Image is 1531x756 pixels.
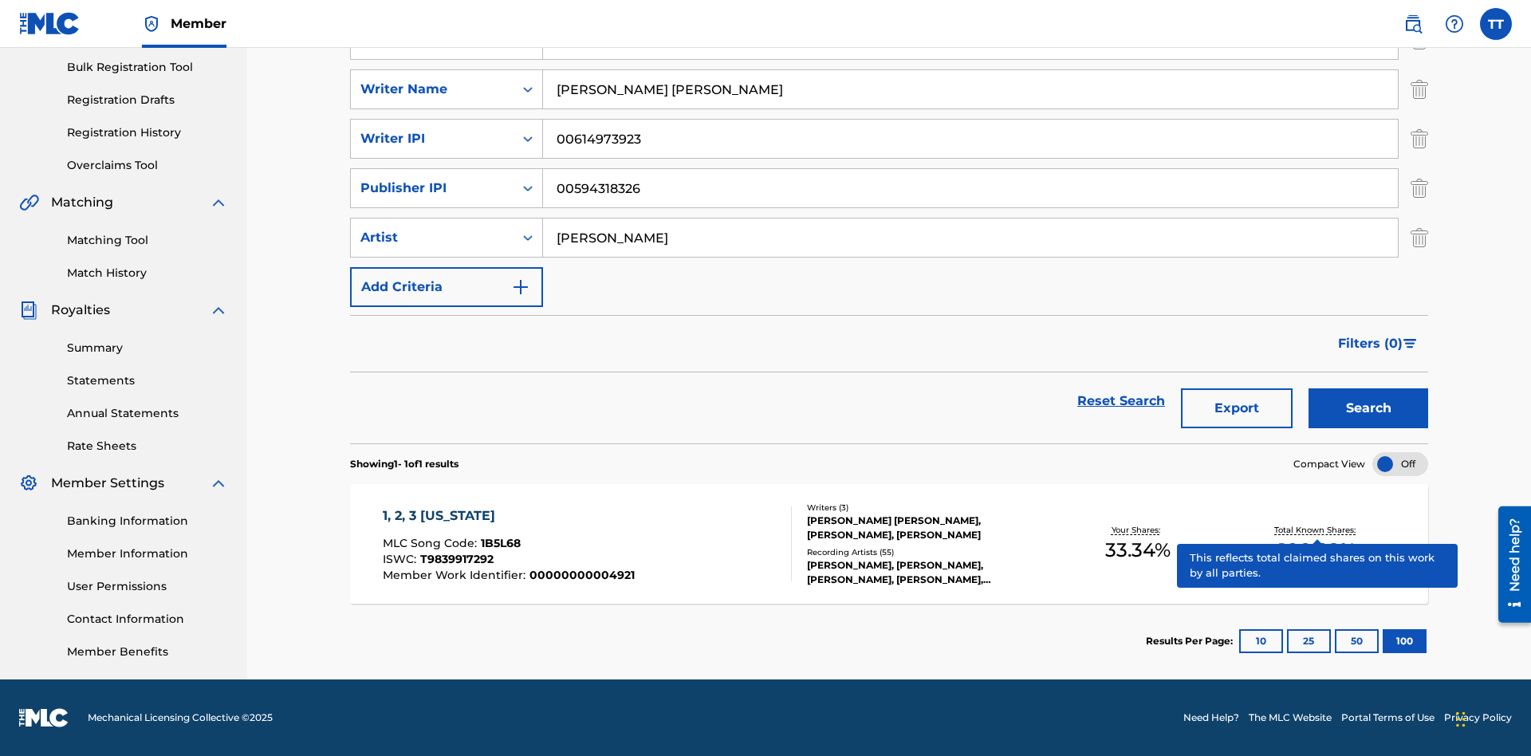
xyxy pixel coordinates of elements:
[1181,388,1293,428] button: Export
[1411,119,1428,159] img: Delete Criterion
[67,124,228,141] a: Registration History
[51,193,113,212] span: Matching
[383,536,481,550] span: MLC Song Code :
[1480,8,1512,40] div: User Menu
[481,536,521,550] span: 1B5L68
[19,474,38,493] img: Member Settings
[1486,500,1531,631] iframe: Resource Center
[1112,524,1164,536] p: Your Shares:
[67,372,228,389] a: Statements
[88,711,273,725] span: Mechanical Licensing Collective © 2025
[807,546,1048,558] div: Recording Artists ( 55 )
[511,278,530,297] img: 9d2ae6d4665cec9f34b9.svg
[1239,629,1283,653] button: 10
[807,502,1048,514] div: Writers ( 3 )
[209,301,228,320] img: expand
[1335,629,1379,653] button: 50
[1105,536,1171,565] span: 33.34 %
[1279,536,1356,565] span: 100.02 %
[1451,679,1531,756] iframe: Chat Widget
[209,474,228,493] img: expand
[67,340,228,356] a: Summary
[19,708,69,727] img: logo
[19,12,81,35] img: MLC Logo
[1456,695,1466,743] div: Drag
[67,644,228,660] a: Member Benefits
[19,301,38,320] img: Royalties
[67,438,228,455] a: Rate Sheets
[142,14,161,33] img: Top Rightsholder
[420,552,494,566] span: T9839917292
[67,611,228,628] a: Contact Information
[1328,324,1428,364] button: Filters (0)
[1445,14,1464,33] img: help
[383,506,635,526] div: 1, 2, 3 [US_STATE]
[67,59,228,76] a: Bulk Registration Tool
[51,474,164,493] span: Member Settings
[360,228,504,247] div: Artist
[67,232,228,249] a: Matching Tool
[67,405,228,422] a: Annual Statements
[171,14,226,33] span: Member
[529,568,635,582] span: 00000000004921
[67,265,228,282] a: Match History
[350,484,1428,604] a: 1, 2, 3 [US_STATE]MLC Song Code:1B5L68ISWC:T9839917292Member Work Identifier:00000000004921Writer...
[1444,711,1512,725] a: Privacy Policy
[67,157,228,174] a: Overclaims Tool
[1293,457,1365,471] span: Compact View
[19,193,39,212] img: Matching
[1411,168,1428,208] img: Delete Criterion
[1287,629,1331,653] button: 25
[350,267,543,307] button: Add Criteria
[1403,14,1423,33] img: search
[1411,218,1428,258] img: Delete Criterion
[1309,388,1428,428] button: Search
[360,179,504,198] div: Publisher IPI
[209,193,228,212] img: expand
[360,80,504,99] div: Writer Name
[51,301,110,320] span: Royalties
[1403,339,1417,348] img: filter
[1338,334,1403,353] span: Filters ( 0 )
[1274,524,1360,536] p: Total Known Shares:
[1439,8,1470,40] div: Help
[67,92,228,108] a: Registration Drafts
[1183,711,1239,725] a: Need Help?
[383,552,420,566] span: ISWC :
[67,545,228,562] a: Member Information
[1069,384,1173,419] a: Reset Search
[1146,634,1237,648] p: Results Per Page:
[1411,69,1428,109] img: Delete Criterion
[350,457,459,471] p: Showing 1 - 1 of 1 results
[67,578,228,595] a: User Permissions
[1249,711,1332,725] a: The MLC Website
[807,558,1048,587] div: [PERSON_NAME], [PERSON_NAME], [PERSON_NAME], [PERSON_NAME], [PERSON_NAME], [PERSON_NAME], [PERSON...
[360,129,504,148] div: Writer IPI
[1341,711,1435,725] a: Portal Terms of Use
[383,568,529,582] span: Member Work Identifier :
[67,513,228,530] a: Banking Information
[807,514,1048,542] div: [PERSON_NAME] [PERSON_NAME], [PERSON_NAME], [PERSON_NAME]
[1397,8,1429,40] a: Public Search
[1383,629,1427,653] button: 100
